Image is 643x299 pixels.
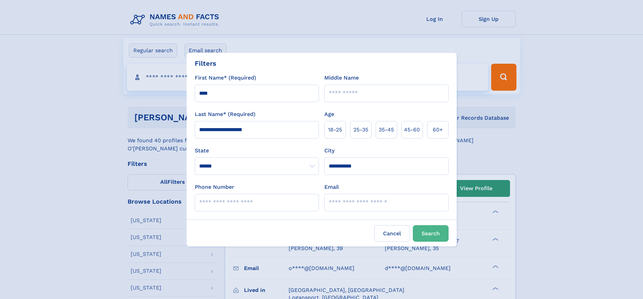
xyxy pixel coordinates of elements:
label: State [195,147,319,155]
div: Filters [195,58,216,68]
label: City [324,147,334,155]
span: 25‑35 [353,126,368,134]
label: Cancel [374,225,410,242]
label: Age [324,110,334,118]
span: 35‑45 [379,126,394,134]
span: 45‑60 [404,126,420,134]
span: 60+ [433,126,443,134]
span: 18‑25 [328,126,342,134]
label: Phone Number [195,183,234,191]
label: First Name* (Required) [195,74,256,82]
label: Last Name* (Required) [195,110,256,118]
button: Search [413,225,449,242]
label: Email [324,183,339,191]
label: Middle Name [324,74,359,82]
